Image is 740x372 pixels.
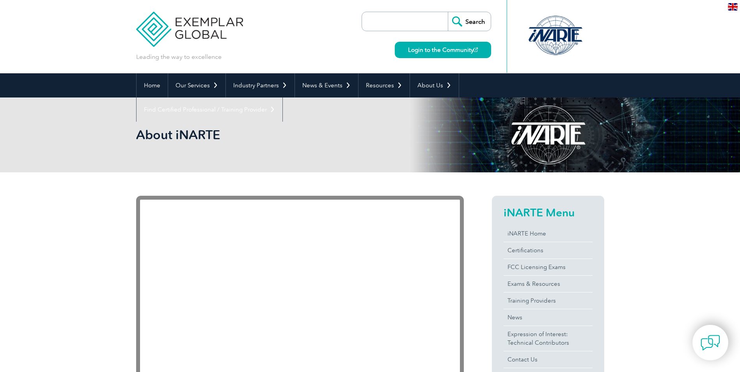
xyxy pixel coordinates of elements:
a: Find Certified Professional / Training Provider [137,97,282,122]
a: Training Providers [504,292,593,309]
a: Home [137,73,168,97]
a: Industry Partners [226,73,295,97]
a: Certifications [504,242,593,259]
input: Search [448,12,491,31]
a: Expression of Interest:Technical Contributors [504,326,593,351]
a: Login to the Community [395,42,491,58]
img: open_square.png [474,48,478,52]
a: Resources [358,73,410,97]
img: en [728,3,738,11]
h2: iNARTE Menu [504,206,593,219]
a: News [504,309,593,326]
a: Exams & Resources [504,276,593,292]
a: FCC Licensing Exams [504,259,593,275]
a: Our Services [168,73,225,97]
a: iNARTE Home [504,225,593,242]
a: About Us [410,73,459,97]
a: News & Events [295,73,358,97]
p: Leading the way to excellence [136,53,222,61]
a: Contact Us [504,351,593,368]
img: contact-chat.png [701,333,720,353]
h2: About iNARTE [136,129,464,141]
